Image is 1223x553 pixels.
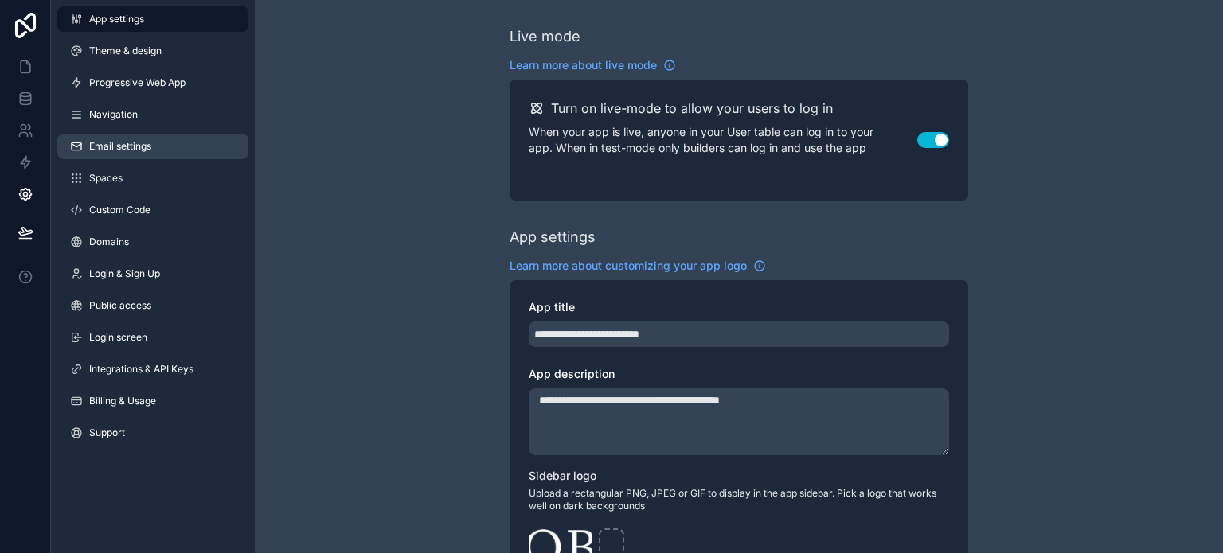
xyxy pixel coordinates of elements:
span: Billing & Usage [89,395,156,407]
a: Learn more about customizing your app logo [510,258,766,274]
div: Live mode [510,25,580,48]
span: Progressive Web App [89,76,186,89]
a: Navigation [57,102,248,127]
span: Login & Sign Up [89,267,160,280]
a: Theme & design [57,38,248,64]
a: Integrations & API Keys [57,356,248,382]
h2: Turn on live-mode to allow your users to log in [551,99,833,118]
span: Integrations & API Keys [89,363,193,376]
span: Learn more about live mode [510,57,657,73]
a: Email settings [57,134,248,159]
a: App settings [57,6,248,32]
a: Progressive Web App [57,70,248,95]
span: Custom Code [89,204,150,216]
span: Upload a rectangular PNG, JPEG or GIF to display in the app sidebar. Pick a logo that works well ... [529,487,949,512]
span: App description [529,367,615,380]
span: Navigation [89,108,138,121]
p: When your app is live, anyone in your User table can log in to your app. When in test-mode only b... [529,124,917,156]
a: Support [57,420,248,446]
a: Learn more about live mode [510,57,676,73]
span: App settings [89,13,144,25]
a: Billing & Usage [57,388,248,414]
a: Domains [57,229,248,255]
span: App title [529,300,575,313]
a: Login & Sign Up [57,261,248,286]
div: App settings [510,226,596,248]
span: Support [89,426,125,439]
a: Spaces [57,166,248,191]
span: Public access [89,299,151,312]
span: Theme & design [89,45,162,57]
a: Custom Code [57,197,248,223]
span: Email settings [89,140,151,153]
span: Domains [89,236,129,248]
span: Sidebar logo [529,469,596,482]
a: Public access [57,293,248,318]
span: Spaces [89,172,123,185]
span: Learn more about customizing your app logo [510,258,747,274]
a: Login screen [57,325,248,350]
span: Login screen [89,331,147,344]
